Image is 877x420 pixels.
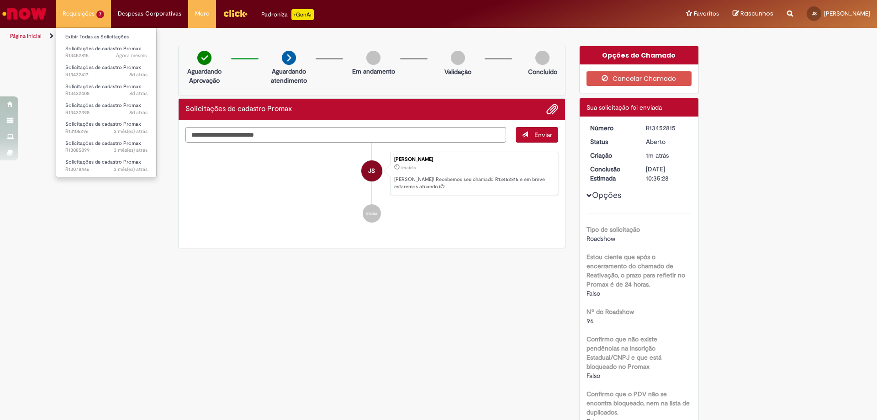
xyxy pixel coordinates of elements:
b: Confirmo que o PDV não se encontra bloqueado, nem na lista de duplicados. [586,390,690,416]
img: img-circle-grey.png [366,51,380,65]
span: 8d atrás [129,90,148,97]
time: 27/08/2025 14:35:18 [401,165,416,170]
span: 7 [96,11,104,18]
span: Solicitações de cadastro Promax [65,102,141,109]
a: Aberto R13432417 : Solicitações de cadastro Promax [56,63,157,80]
img: arrow-next.png [282,51,296,65]
p: Validação [444,67,471,76]
span: Requisições [63,9,95,18]
span: Agora mesmo [116,52,148,59]
button: Enviar [516,127,558,143]
img: img-circle-grey.png [535,51,549,65]
ul: Requisições [56,27,157,177]
span: 3 mês(es) atrás [114,147,148,154]
a: Página inicial [10,32,42,40]
span: Falso [586,289,600,298]
span: 8d atrás [129,109,148,116]
div: Joao Pedro Pereira Da Silva [361,160,382,181]
ul: Histórico de tíquete [185,143,558,232]
span: 1m atrás [401,165,416,170]
span: Solicitações de cadastro Promax [65,45,141,52]
span: R13085899 [65,147,148,154]
span: JS [812,11,817,16]
img: ServiceNow [1,5,48,23]
li: Joao Pedro Pereira Da Silva [185,152,558,196]
time: 20/08/2025 13:29:09 [129,71,148,78]
time: 20/08/2025 13:27:33 [129,90,148,97]
img: img-circle-grey.png [451,51,465,65]
textarea: Digite sua mensagem aqui... [185,127,506,143]
button: Cancelar Chamado [586,71,692,86]
dt: Conclusão Estimada [583,165,639,183]
span: Favoritos [694,9,719,18]
div: 27/08/2025 14:35:18 [646,151,688,160]
b: Nº do Roadshow [586,308,634,316]
span: Falso [586,372,600,380]
a: Exibir Todas as Solicitações [56,32,157,42]
b: Tipo de solicitação [586,225,640,234]
span: JS [368,160,375,182]
span: Solicitações de cadastro Promax [65,121,141,128]
div: Opções do Chamado [580,46,699,64]
span: R13452815 [65,52,148,59]
ul: Trilhas de página [7,28,578,45]
span: R13432408 [65,90,148,97]
b: Estou ciente que após o encerramento do chamado de Reativação, o prazo para refletir no Promax é ... [586,253,685,288]
span: Solicitações de cadastro Promax [65,140,141,147]
time: 28/05/2025 13:31:24 [114,128,148,135]
span: R13432398 [65,109,148,117]
span: R13432417 [65,71,148,79]
p: Concluído [528,67,557,76]
a: Aberto R13078446 : Solicitações de cadastro Promax [56,157,157,174]
span: R13078446 [65,166,148,173]
b: Confirmo que não existe pendências na Inscrição Estadual/CNPJ e que está bloqueado no Promax [586,335,661,371]
span: Rascunhos [740,9,773,18]
a: Aberto R13105296 : Solicitações de cadastro Promax [56,119,157,136]
a: Aberto R13085899 : Solicitações de cadastro Promax [56,138,157,155]
div: R13452815 [646,123,688,133]
p: Aguardando Aprovação [182,67,227,85]
time: 22/05/2025 09:22:59 [114,147,148,154]
span: 8d atrás [129,71,148,78]
span: [PERSON_NAME] [824,10,870,17]
span: Solicitações de cadastro Promax [65,159,141,165]
img: check-circle-green.png [197,51,211,65]
span: Solicitações de cadastro Promax [65,83,141,90]
span: R13105296 [65,128,148,135]
span: Sua solicitação foi enviada [586,103,662,112]
span: Solicitações de cadastro Promax [65,64,141,71]
span: 1m atrás [646,151,669,159]
a: Aberto R13432408 : Solicitações de cadastro Promax [56,82,157,99]
span: 3 mês(es) atrás [114,128,148,135]
a: Rascunhos [733,10,773,18]
h2: Solicitações de cadastro Promax Histórico de tíquete [185,105,292,113]
div: Aberto [646,137,688,146]
img: click_logo_yellow_360x200.png [223,6,248,20]
p: Em andamento [352,67,395,76]
div: [PERSON_NAME] [394,157,553,162]
div: [DATE] 10:35:28 [646,165,688,183]
span: 96 [586,317,594,325]
time: 27/08/2025 14:35:18 [646,151,669,159]
span: 3 mês(es) atrás [114,166,148,173]
time: 20/05/2025 11:13:55 [114,166,148,173]
span: Roadshow [586,234,615,243]
span: More [195,9,209,18]
button: Adicionar anexos [546,103,558,115]
div: Padroniza [261,9,314,20]
dt: Status [583,137,639,146]
dt: Número [583,123,639,133]
time: 27/08/2025 14:35:25 [116,52,148,59]
a: Aberto R13452815 : Solicitações de cadastro Promax [56,44,157,61]
dt: Criação [583,151,639,160]
time: 20/08/2025 13:25:02 [129,109,148,116]
a: Aberto R13432398 : Solicitações de cadastro Promax [56,101,157,117]
span: Despesas Corporativas [118,9,181,18]
p: +GenAi [291,9,314,20]
span: Enviar [534,131,552,139]
p: [PERSON_NAME]! Recebemos seu chamado R13452815 e em breve estaremos atuando. [394,176,553,190]
p: Aguardando atendimento [267,67,311,85]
